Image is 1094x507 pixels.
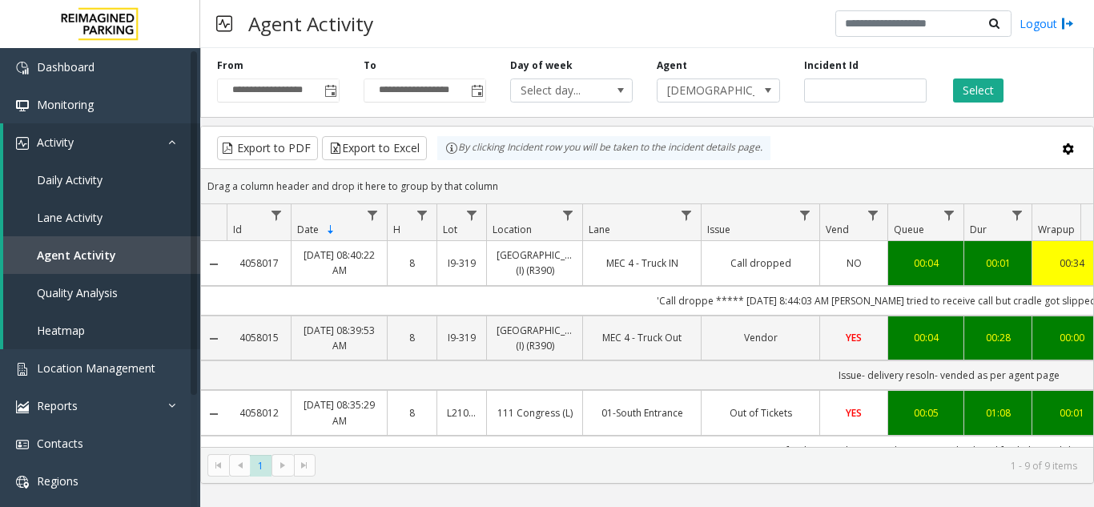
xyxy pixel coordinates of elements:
a: Lane Filter Menu [676,204,698,226]
a: [DATE] 08:35:29 AM [301,397,377,428]
a: Daily Activity [3,161,200,199]
a: 4058015 [236,330,281,345]
a: H Filter Menu [412,204,433,226]
a: YES [830,330,878,345]
span: Reports [37,398,78,413]
button: Select [953,78,1004,103]
span: Id [233,223,242,236]
span: Lane [589,223,610,236]
span: Monitoring [37,97,94,112]
span: [DEMOGRAPHIC_DATA][PERSON_NAME] [658,79,754,102]
a: Call dropped [711,256,810,271]
label: Incident Id [804,58,859,73]
a: NO [830,256,878,271]
a: 00:01 [974,256,1022,271]
img: 'icon' [16,363,29,376]
img: 'icon' [16,137,29,150]
span: YES [846,331,862,344]
span: Contacts [37,436,83,451]
a: Vendor [711,330,810,345]
a: Collapse Details [201,408,227,420]
a: 4058012 [236,405,281,420]
a: 01-South Entrance [593,405,691,420]
a: Issue Filter Menu [794,204,816,226]
a: Out of Tickets [711,405,810,420]
div: Drag a column header and drop it here to group by that column [201,172,1093,200]
a: Id Filter Menu [266,204,288,226]
a: YES [830,405,878,420]
a: 111 Congress (L) [497,405,573,420]
span: Dashboard [37,59,95,74]
img: infoIcon.svg [445,142,458,155]
img: 'icon' [16,438,29,451]
div: Data table [201,204,1093,447]
a: [GEOGRAPHIC_DATA] (I) (R390) [497,323,573,353]
span: Toggle popup [321,79,339,102]
span: Activity [37,135,74,150]
span: Sortable [324,223,337,236]
img: pageIcon [216,4,232,43]
a: I9-319 [447,330,477,345]
span: Heatmap [37,323,85,338]
a: MEC 4 - Truck Out [593,330,691,345]
label: To [364,58,376,73]
a: 00:04 [898,330,954,345]
kendo-pager-info: 1 - 9 of 9 items [325,459,1077,473]
button: Export to Excel [322,136,427,160]
a: Lane Activity [3,199,200,236]
span: Queue [894,223,924,236]
a: Vend Filter Menu [863,204,884,226]
span: Daily Activity [37,172,103,187]
span: Lane Activity [37,210,103,225]
span: Page 1 [250,455,271,477]
span: Wrapup [1038,223,1075,236]
span: Location Management [37,360,155,376]
a: Location Filter Menu [557,204,579,226]
button: Export to PDF [217,136,318,160]
div: By clicking Incident row you will be taken to the incident details page. [437,136,770,160]
img: 'icon' [16,62,29,74]
span: Vend [826,223,849,236]
a: Collapse Details [201,332,227,345]
a: L21066000 [447,405,477,420]
a: Collapse Details [201,258,227,271]
span: YES [846,406,862,420]
span: NO [847,256,862,270]
a: Lot Filter Menu [461,204,483,226]
label: Agent [657,58,687,73]
a: Heatmap [3,312,200,349]
img: 'icon' [16,99,29,112]
span: Quality Analysis [37,285,118,300]
span: Dur [970,223,987,236]
a: 00:04 [898,256,954,271]
img: 'icon' [16,400,29,413]
span: Issue [707,223,730,236]
a: 8 [397,330,427,345]
h3: Agent Activity [240,4,381,43]
a: 8 [397,405,427,420]
a: [GEOGRAPHIC_DATA] (I) (R390) [497,247,573,278]
div: 01:08 [974,405,1022,420]
a: Agent Activity [3,236,200,274]
span: Date [297,223,319,236]
span: Select day... [511,79,608,102]
a: 00:28 [974,330,1022,345]
a: [DATE] 08:40:22 AM [301,247,377,278]
img: logout [1061,15,1074,32]
label: From [217,58,243,73]
img: 'icon' [16,476,29,489]
span: Toggle popup [468,79,485,102]
label: Day of week [510,58,573,73]
a: Date Filter Menu [362,204,384,226]
a: Logout [1020,15,1074,32]
a: Queue Filter Menu [939,204,960,226]
span: Agent Activity [37,247,116,263]
a: 00:05 [898,405,954,420]
a: 4058017 [236,256,281,271]
a: 8 [397,256,427,271]
a: Activity [3,123,200,161]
